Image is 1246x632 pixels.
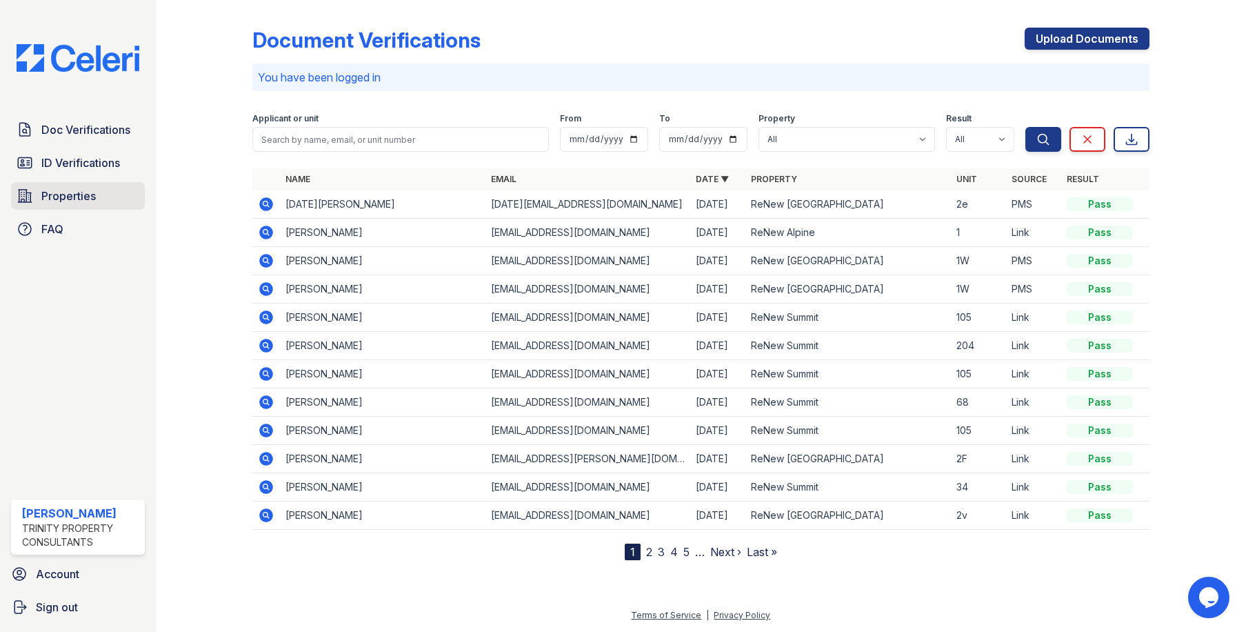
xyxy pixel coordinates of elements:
td: 105 [951,360,1006,388]
td: PMS [1006,247,1061,275]
td: [PERSON_NAME] [280,247,485,275]
td: [EMAIL_ADDRESS][DOMAIN_NAME] [485,275,690,304]
td: ReNew [GEOGRAPHIC_DATA] [745,445,950,473]
a: FAQ [11,215,145,243]
td: [PERSON_NAME] [280,360,485,388]
td: [DATE] [690,332,745,360]
td: [PERSON_NAME] [280,417,485,445]
div: Trinity Property Consultants [22,522,139,549]
a: Unit [956,174,977,184]
a: Email [491,174,516,184]
td: [DATE] [690,219,745,247]
a: Sign out [6,593,150,621]
td: 68 [951,388,1006,417]
div: Pass [1067,367,1133,381]
td: 34 [951,473,1006,502]
div: Pass [1067,452,1133,466]
div: 1 [625,544,641,560]
td: PMS [1006,190,1061,219]
td: [EMAIL_ADDRESS][DOMAIN_NAME] [485,417,690,445]
td: ReNew Summit [745,304,950,332]
div: Pass [1067,395,1133,409]
div: Pass [1067,480,1133,494]
td: ReNew Summit [745,332,950,360]
td: ReNew Alpine [745,219,950,247]
div: Pass [1067,424,1133,437]
td: [EMAIL_ADDRESS][DOMAIN_NAME] [485,502,690,530]
a: Upload Documents [1025,28,1149,50]
td: [PERSON_NAME] [280,332,485,360]
td: [EMAIL_ADDRESS][DOMAIN_NAME] [485,473,690,502]
td: ReNew Summit [745,388,950,417]
span: Doc Verifications [41,121,130,138]
a: Properties [11,182,145,210]
input: Search by name, email, or unit number [252,127,548,152]
a: Result [1067,174,1099,184]
a: Privacy Policy [714,610,770,620]
a: 3 [658,545,665,559]
label: From [560,113,581,124]
td: [EMAIL_ADDRESS][DOMAIN_NAME] [485,304,690,332]
td: Link [1006,304,1061,332]
td: ReNew Summit [745,360,950,388]
a: 2 [646,545,652,559]
td: [PERSON_NAME] [280,388,485,417]
a: Last » [747,545,777,559]
td: [DATE] [690,247,745,275]
td: 1 [951,219,1006,247]
a: Account [6,560,150,588]
div: Pass [1067,226,1133,239]
td: Link [1006,445,1061,473]
div: Pass [1067,197,1133,211]
span: FAQ [41,221,63,237]
a: 5 [683,545,690,559]
td: [DATE] [690,360,745,388]
td: Link [1006,332,1061,360]
td: ReNew [GEOGRAPHIC_DATA] [745,275,950,304]
td: ReNew [GEOGRAPHIC_DATA] [745,190,950,219]
td: [DATE] [690,190,745,219]
td: [PERSON_NAME] [280,304,485,332]
td: ReNew [GEOGRAPHIC_DATA] [745,502,950,530]
td: Link [1006,360,1061,388]
td: [DATE] [690,388,745,417]
span: Properties [41,188,96,204]
td: PMS [1006,275,1061,304]
td: [DATE] [690,304,745,332]
td: [DATE][EMAIL_ADDRESS][DOMAIN_NAME] [485,190,690,219]
td: [EMAIL_ADDRESS][DOMAIN_NAME] [485,247,690,275]
td: [EMAIL_ADDRESS][DOMAIN_NAME] [485,219,690,247]
td: 2F [951,445,1006,473]
span: ID Verifications [41,155,120,171]
a: Source [1012,174,1047,184]
td: Link [1006,219,1061,247]
span: … [695,544,705,560]
div: Pass [1067,254,1133,268]
td: [DATE] [690,445,745,473]
td: [DATE] [690,473,745,502]
td: [EMAIL_ADDRESS][PERSON_NAME][DOMAIN_NAME] [485,445,690,473]
p: You have been logged in [258,69,1143,86]
label: Result [946,113,972,124]
iframe: chat widget [1188,577,1232,618]
td: [DATE] [690,275,745,304]
span: Sign out [36,599,78,615]
a: Name [285,174,310,184]
a: Terms of Service [631,610,701,620]
td: Link [1006,502,1061,530]
a: Property [751,174,797,184]
td: 2e [951,190,1006,219]
a: Date ▼ [696,174,729,184]
td: Link [1006,417,1061,445]
td: 1W [951,247,1006,275]
td: 204 [951,332,1006,360]
label: To [659,113,670,124]
a: ID Verifications [11,149,145,177]
a: Next › [710,545,741,559]
td: ReNew [GEOGRAPHIC_DATA] [745,247,950,275]
td: [PERSON_NAME] [280,445,485,473]
td: [DATE][PERSON_NAME] [280,190,485,219]
td: ReNew Summit [745,473,950,502]
td: [PERSON_NAME] [280,473,485,502]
